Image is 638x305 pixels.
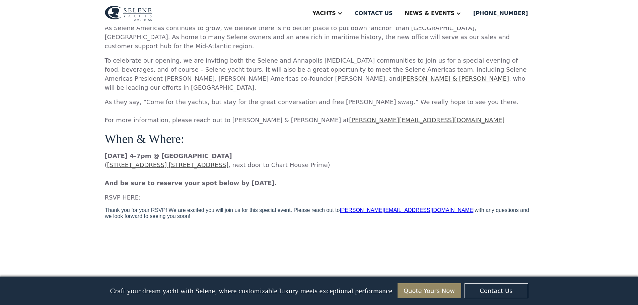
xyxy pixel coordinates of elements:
div: Yachts [312,9,336,17]
h4: When & Where: [105,133,534,146]
img: logo [105,6,152,21]
a: Contact Us [465,283,528,298]
p: As they say, “Come for the yachts, but stay for the great conversation and free [PERSON_NAME] swa... [105,97,534,125]
p: ‍ [105,219,534,228]
div: Contact us [355,9,393,17]
p: RSVP HERE: [105,193,534,202]
a: [PERSON_NAME] & [PERSON_NAME] [400,75,509,82]
strong: And be sure to reserve your spot below by [DATE]. [105,179,277,186]
a: Quote Yours Now [398,283,461,298]
div: [PHONE_NUMBER] [473,9,528,17]
p: As Selene Americas continues to grow, we believe there is no better place to put down ‘anchor’ th... [105,23,534,51]
p: Craft your dream yacht with Selene, where customizable luxury meets exceptional performance [110,287,392,295]
strong: [DATE] 4-7pm @ [GEOGRAPHIC_DATA] [105,152,232,159]
p: ( , next door to Chart House Prime) ‍ [105,151,534,187]
div: News & EVENTS [405,9,454,17]
a: [STREET_ADDRESS] [STREET_ADDRESS] [107,161,229,168]
p: To celebrate our opening, we are inviting both the Selene and Annapolis [MEDICAL_DATA] communitie... [105,56,534,92]
a: [PERSON_NAME][EMAIL_ADDRESS][DOMAIN_NAME] [349,117,504,124]
iframe: Form 1 [105,207,534,219]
